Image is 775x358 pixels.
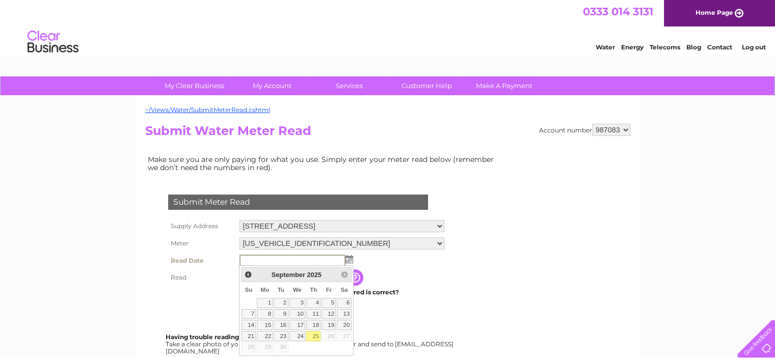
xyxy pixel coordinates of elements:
[274,298,288,308] a: 2
[289,320,306,330] a: 17
[152,76,236,95] a: My Clear Business
[596,43,615,51] a: Water
[145,124,630,143] h2: Submit Water Meter Read
[322,309,336,319] a: 12
[274,320,288,330] a: 16
[147,6,629,49] div: Clear Business is a trading name of Verastar Limited (registered in [GEOGRAPHIC_DATA] No. 3667643...
[257,320,273,330] a: 15
[707,43,732,51] a: Contact
[242,309,256,319] a: 7
[337,320,351,330] a: 20
[326,287,332,293] span: Friday
[166,269,237,286] th: Read
[289,309,306,319] a: 10
[462,76,546,95] a: Make A Payment
[242,320,256,330] a: 14
[243,268,254,280] a: Prev
[347,269,365,286] input: Information
[539,124,630,136] div: Account number
[166,235,237,252] th: Meter
[340,287,348,293] span: Saturday
[741,43,765,51] a: Log out
[245,287,253,293] span: Sunday
[272,271,305,279] span: September
[621,43,644,51] a: Energy
[306,298,320,308] a: 4
[289,331,306,341] a: 24
[257,309,273,319] a: 8
[244,270,252,279] span: Prev
[289,298,306,308] a: 3
[307,271,321,279] span: 2025
[257,331,273,341] a: 22
[168,195,428,210] div: Submit Meter Read
[310,287,317,293] span: Thursday
[293,287,302,293] span: Wednesday
[650,43,680,51] a: Telecoms
[306,331,320,341] a: 25
[583,5,653,18] a: 0333 014 3131
[166,217,237,235] th: Supply Address
[166,334,455,354] div: Take a clear photo of your readings, tell us which supply it's for and send to [EMAIL_ADDRESS][DO...
[274,331,288,341] a: 23
[261,287,270,293] span: Monday
[274,309,288,319] a: 9
[230,76,314,95] a: My Account
[242,331,256,341] a: 21
[385,76,469,95] a: Customer Help
[686,43,701,51] a: Blog
[145,106,270,114] a: ~/Views/Water/SubmitMeterRead.cshtml
[306,320,320,330] a: 18
[322,320,336,330] a: 19
[322,298,336,308] a: 5
[306,309,320,319] a: 11
[278,287,284,293] span: Tuesday
[237,286,447,299] td: Are you sure the read you have entered is correct?
[307,76,391,95] a: Services
[337,309,351,319] a: 13
[337,298,351,308] a: 6
[345,255,353,263] img: ...
[166,333,280,341] b: Having trouble reading your meter?
[145,153,502,174] td: Make sure you are only paying for what you use. Simply enter your meter read below (remember we d...
[257,298,273,308] a: 1
[27,26,79,58] img: logo.png
[166,252,237,269] th: Read Date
